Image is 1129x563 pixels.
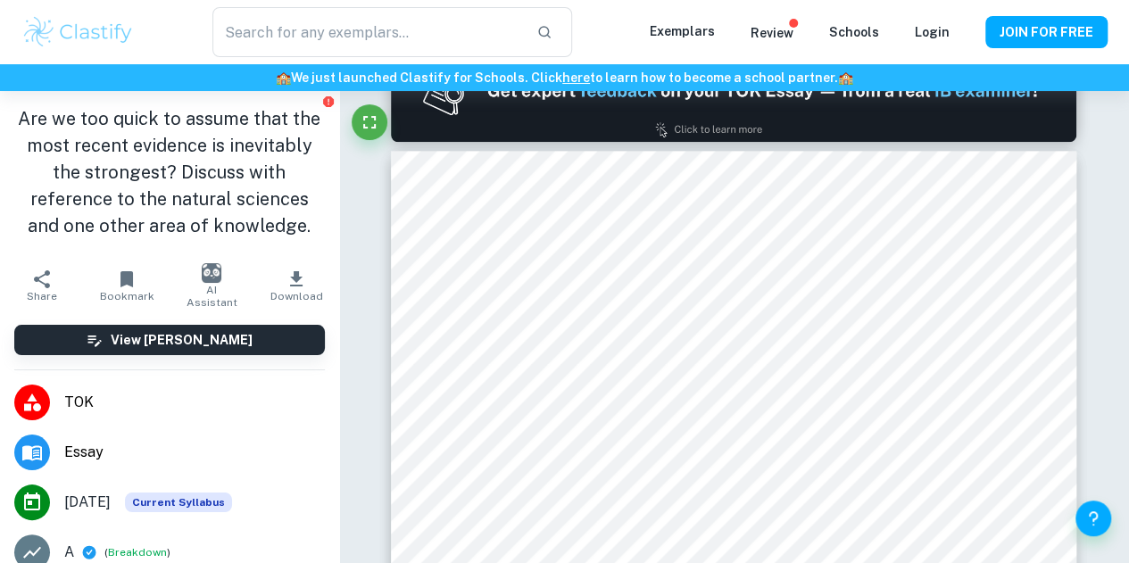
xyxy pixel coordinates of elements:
[838,70,853,85] span: 🏫
[985,16,1108,48] button: JOIN FOR FREE
[27,290,57,302] span: Share
[64,392,325,413] span: TOK
[562,70,590,85] a: here
[21,14,135,50] img: Clastify logo
[64,442,325,463] span: Essay
[751,23,793,43] p: Review
[111,330,253,350] h6: View [PERSON_NAME]
[202,263,221,283] img: AI Assistant
[212,7,523,57] input: Search for any exemplars...
[276,70,291,85] span: 🏫
[108,544,167,560] button: Breakdown
[270,290,323,302] span: Download
[915,25,950,39] a: Login
[125,493,232,512] span: Current Syllabus
[254,261,339,310] button: Download
[64,542,74,563] p: A
[100,290,154,302] span: Bookmark
[322,95,336,108] button: Report issue
[650,21,715,41] p: Exemplars
[1075,501,1111,536] button: Help and Feedback
[170,261,254,310] button: AI Assistant
[104,544,170,561] span: ( )
[352,104,387,140] button: Fullscreen
[829,25,879,39] a: Schools
[14,105,325,239] h1: Are we too quick to assume that the most recent evidence is inevitably the strongest? Discuss wit...
[14,325,325,355] button: View [PERSON_NAME]
[85,261,170,310] button: Bookmark
[125,493,232,512] div: This exemplar is based on the current syllabus. Feel free to refer to it for inspiration/ideas wh...
[180,284,244,309] span: AI Assistant
[64,492,111,513] span: [DATE]
[4,68,1125,87] h6: We just launched Clastify for Schools. Click to learn how to become a school partner.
